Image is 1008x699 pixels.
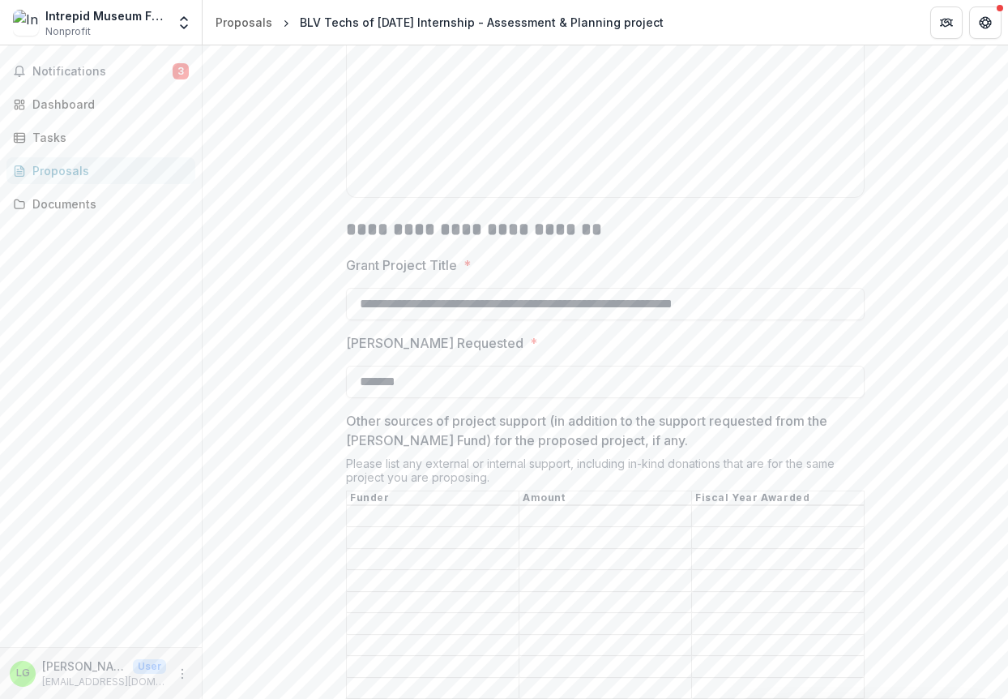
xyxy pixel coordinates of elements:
[32,96,182,113] div: Dashboard
[173,664,192,684] button: More
[6,157,195,184] a: Proposals
[209,11,279,34] a: Proposals
[45,24,91,39] span: Nonprofit
[347,491,519,505] th: Funder
[209,11,670,34] nav: breadcrumb
[42,675,166,689] p: [EMAIL_ADDRESS][DOMAIN_NAME]
[969,6,1002,39] button: Get Help
[346,411,855,450] p: Other sources of project support (in addition to the support requested from the [PERSON_NAME] Fun...
[16,668,30,679] div: Louise Gormanly
[42,658,126,675] p: [PERSON_NAME]
[173,6,195,39] button: Open entity switcher
[32,195,182,212] div: Documents
[133,659,166,674] p: User
[346,255,457,275] p: Grant Project Title
[6,58,195,84] button: Notifications3
[300,14,664,31] div: BLV Techs of [DATE] Internship - Assessment & Planning project
[13,10,39,36] img: Intrepid Museum Foundation
[6,91,195,118] a: Dashboard
[519,491,692,505] th: Amount
[32,65,173,79] span: Notifications
[346,333,523,353] p: [PERSON_NAME] Requested
[216,14,272,31] div: Proposals
[930,6,963,39] button: Partners
[173,63,189,79] span: 3
[6,191,195,217] a: Documents
[32,162,182,179] div: Proposals
[45,7,166,24] div: Intrepid Museum Foundation
[6,124,195,151] a: Tasks
[32,129,182,146] div: Tasks
[692,491,865,505] th: Fiscal Year Awarded
[346,457,865,491] div: Please list any external or internal support, including in-kind donations that are for the same p...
